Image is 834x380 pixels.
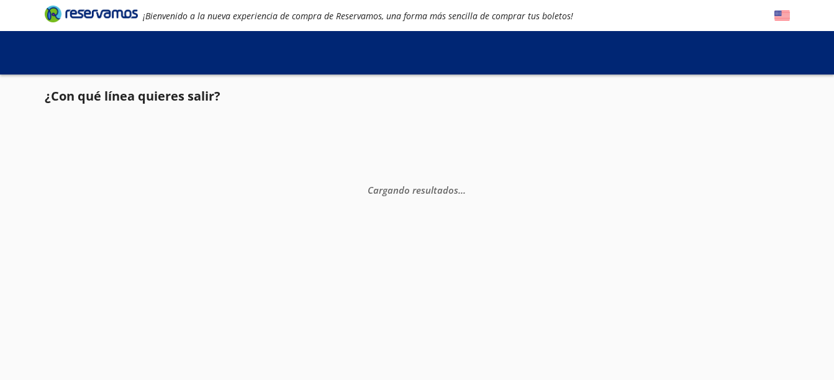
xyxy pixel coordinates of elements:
button: English [774,8,790,24]
a: Brand Logo [45,4,138,27]
em: Cargando resultados [368,184,466,196]
span: . [463,184,466,196]
em: ¡Bienvenido a la nueva experiencia de compra de Reservamos, una forma más sencilla de comprar tus... [143,10,573,22]
i: Brand Logo [45,4,138,23]
span: . [461,184,463,196]
span: . [458,184,461,196]
p: ¿Con qué línea quieres salir? [45,87,220,106]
